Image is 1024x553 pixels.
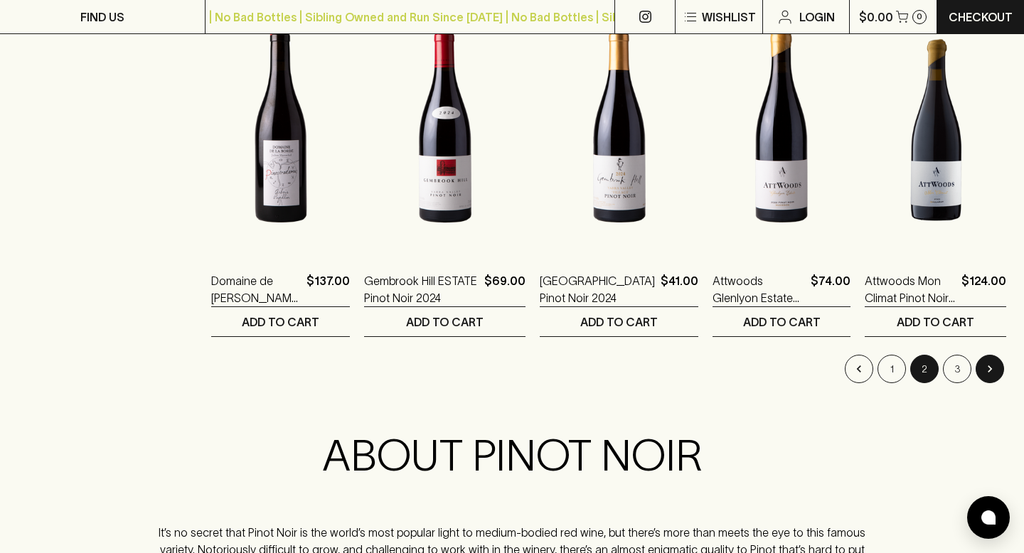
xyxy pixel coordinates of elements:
a: Attwoods Mon Climat Pinot Noir 2023 [865,272,956,306]
a: Domaine de [PERSON_NAME] Pinostradamus Pinot Noir 2023 [211,272,301,306]
a: [GEOGRAPHIC_DATA] Pinot Noir 2024 [540,272,655,306]
button: Go to previous page [845,355,873,383]
button: ADD TO CART [713,307,850,336]
p: Checkout [949,9,1013,26]
img: Gembrook Hill Village Pinot Noir 2024 [540,2,698,251]
button: ADD TO CART [865,307,1006,336]
button: Go to page 3 [943,355,971,383]
button: Go to next page [976,355,1004,383]
button: ADD TO CART [540,307,698,336]
p: $41.00 [661,272,698,306]
p: $69.00 [484,272,526,306]
p: ADD TO CART [743,313,821,331]
a: Attwoods Glenlyon Estate Pinot Noir 2022 [713,272,805,306]
img: bubble-icon [981,510,996,525]
p: $0.00 [859,9,893,26]
p: Wishlist [702,9,756,26]
img: Attwoods Glenlyon Estate Pinot Noir 2022 [713,2,850,251]
button: ADD TO CART [211,307,350,336]
p: $74.00 [811,272,850,306]
p: FIND US [80,9,124,26]
p: $137.00 [306,272,350,306]
p: ADD TO CART [580,313,658,331]
a: Gembrook Hill ESTATE Pinot Noir 2024 [364,272,479,306]
button: ADD TO CART [364,307,526,336]
img: Gembrook Hill ESTATE Pinot Noir 2024 [364,2,526,251]
p: 0 [917,13,922,21]
button: page 2 [910,355,939,383]
h2: ABOUT PINOT NOIR [154,430,870,481]
p: ADD TO CART [897,313,974,331]
nav: pagination navigation [211,355,1006,383]
p: ADD TO CART [242,313,319,331]
p: ADD TO CART [406,313,484,331]
img: Domaine de la Borde Pinostradamus Pinot Noir 2023 [211,2,350,251]
button: Go to page 1 [878,355,906,383]
img: Attwoods Mon Climat Pinot Noir 2023 [865,2,1006,251]
p: $124.00 [961,272,1006,306]
p: Login [799,9,835,26]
